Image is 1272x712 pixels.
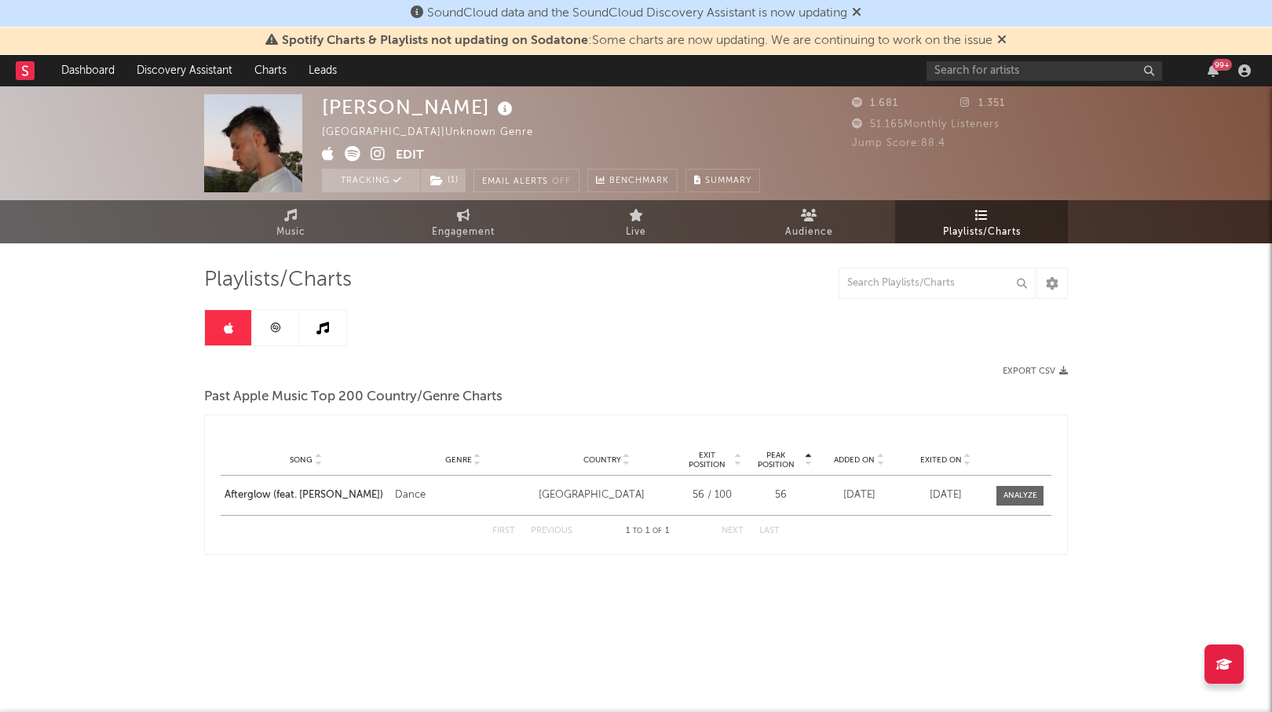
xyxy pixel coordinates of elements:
span: Benchmark [609,172,669,191]
a: Audience [722,200,895,243]
span: to [633,528,642,535]
a: Charts [243,55,298,86]
a: Leads [298,55,348,86]
div: 1 1 1 [604,522,690,541]
span: Song [290,455,313,465]
span: Music [276,223,305,242]
div: 56 [749,487,812,503]
em: Off [552,177,571,186]
button: Tracking [322,169,420,192]
a: Music [204,200,377,243]
button: Edit [396,146,424,166]
div: 56 / 100 [682,487,741,503]
button: Export CSV [1003,367,1068,376]
a: Playlists/Charts [895,200,1068,243]
span: Dismiss [997,35,1007,47]
a: Live [550,200,722,243]
span: SoundCloud data and the SoundCloud Discovery Assistant is now updating [427,7,847,20]
div: [PERSON_NAME] [322,94,517,120]
div: [GEOGRAPHIC_DATA] [539,487,674,503]
span: Genre [445,455,472,465]
span: Past Apple Music Top 200 Country/Genre Charts [204,388,503,407]
span: 1.351 [960,98,1005,108]
button: Next [722,527,744,535]
a: Dashboard [50,55,126,86]
div: [DATE] [906,487,985,503]
div: [DATE] [820,487,898,503]
div: 99 + [1212,59,1232,71]
button: (1) [421,169,466,192]
span: Peak Position [749,451,802,469]
button: 99+ [1208,64,1219,77]
span: Dismiss [852,7,861,20]
span: of [652,528,662,535]
span: Exited On [920,455,962,465]
span: Exit Position [682,451,732,469]
button: First [492,527,515,535]
span: Live [626,223,646,242]
button: Summary [685,169,760,192]
button: Previous [531,527,572,535]
div: [GEOGRAPHIC_DATA] | Unknown Genre [322,123,551,142]
span: Country [583,455,621,465]
span: Playlists/Charts [943,223,1021,242]
a: Discovery Assistant [126,55,243,86]
span: Engagement [432,223,495,242]
span: Summary [705,177,751,185]
a: Engagement [377,200,550,243]
input: Search for artists [927,61,1162,81]
span: Spotify Charts & Playlists not updating on Sodatone [282,35,588,47]
a: Afterglow (feat. [PERSON_NAME]) [225,487,387,503]
span: Audience [785,223,833,242]
div: Dance [395,487,531,503]
span: 51.165 Monthly Listeners [852,119,1000,130]
span: Jump Score: 88.4 [852,138,945,148]
span: : Some charts are now updating. We are continuing to work on the issue [282,35,992,47]
button: Last [759,527,780,535]
a: Benchmark [587,169,678,192]
button: Email AlertsOff [473,169,579,192]
span: Added On [834,455,875,465]
span: Playlists/Charts [204,271,352,290]
input: Search Playlists/Charts [839,268,1035,299]
span: 1.681 [852,98,898,108]
span: ( 1 ) [420,169,466,192]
